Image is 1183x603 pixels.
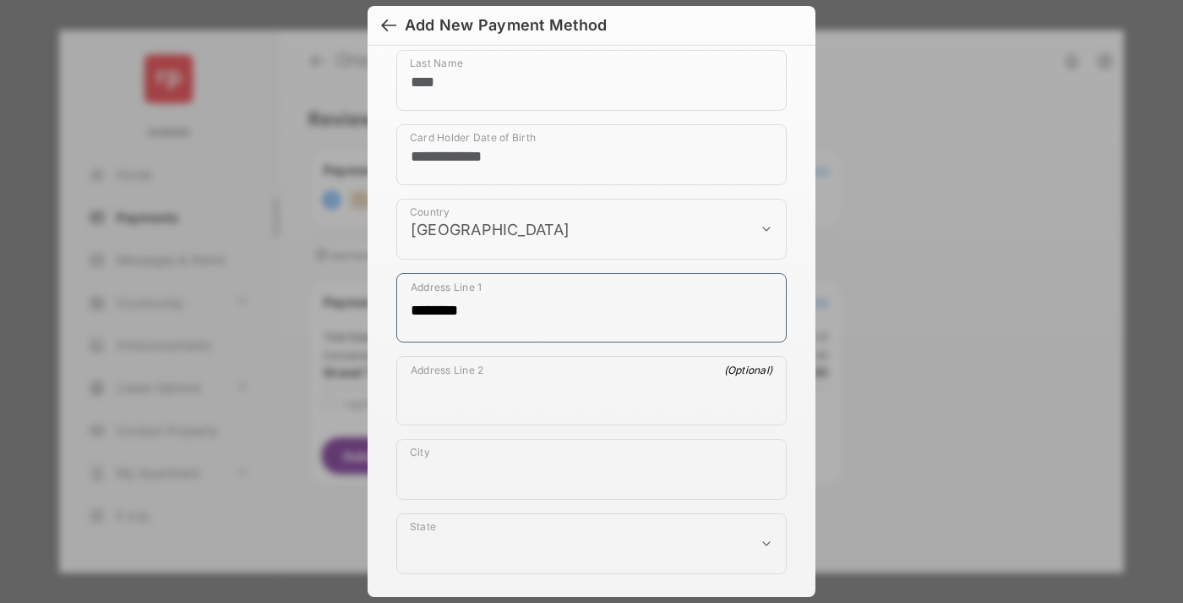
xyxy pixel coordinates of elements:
[396,273,787,343] div: payment_method_screening[postal_addresses][addressLine1]
[396,513,787,574] div: payment_method_screening[postal_addresses][administrativeArea]
[396,356,787,425] div: payment_method_screening[postal_addresses][addressLine2]
[396,439,787,500] div: payment_method_screening[postal_addresses][locality]
[396,199,787,260] div: payment_method_screening[postal_addresses][country]
[405,16,607,35] div: Add New Payment Method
